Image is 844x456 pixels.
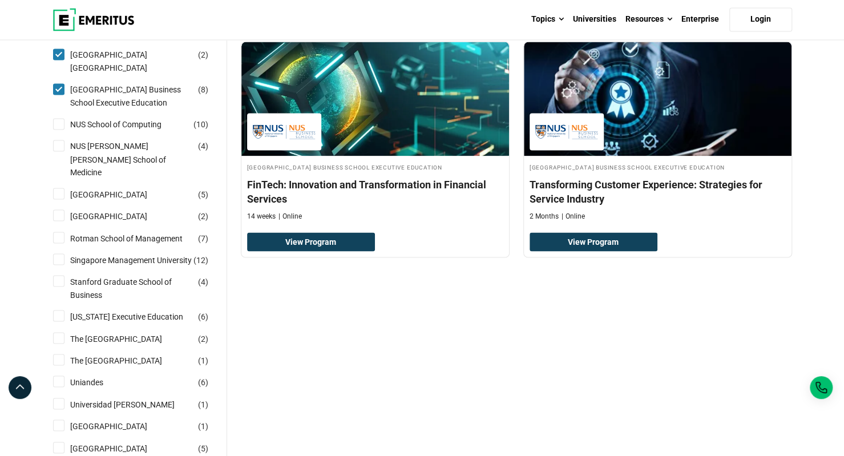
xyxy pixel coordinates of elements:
[201,142,205,151] span: 4
[70,275,216,301] a: Stanford Graduate School of Business
[201,443,205,453] span: 5
[198,398,208,410] span: ( )
[198,442,208,454] span: ( )
[198,310,208,322] span: ( )
[198,376,208,388] span: ( )
[530,232,658,252] a: View Program
[193,118,208,131] span: ( )
[198,188,208,200] span: ( )
[201,233,205,243] span: 7
[198,49,208,61] span: ( )
[201,312,205,321] span: 6
[201,356,205,365] span: 1
[70,398,197,410] a: Universidad [PERSON_NAME]
[70,419,170,432] a: [GEOGRAPHIC_DATA]
[70,310,206,322] a: [US_STATE] Executive Education
[201,399,205,409] span: 1
[198,140,208,152] span: ( )
[247,177,503,205] h4: FinTech: Innovation and Transformation in Financial Services
[70,140,216,178] a: NUS [PERSON_NAME] [PERSON_NAME] School of Medicine
[70,376,126,388] a: Uniandes
[198,354,208,366] span: ( )
[524,42,791,227] a: Leadership Course by National University of Singapore Business School Executive Education - Natio...
[70,232,205,244] a: Rotman School of Management
[198,419,208,432] span: ( )
[196,120,205,129] span: 10
[201,377,205,386] span: 6
[247,232,375,252] a: View Program
[70,209,170,222] a: [GEOGRAPHIC_DATA]
[562,211,585,221] p: Online
[241,42,509,227] a: Finance Course by National University of Singapore Business School Executive Education - National...
[198,232,208,244] span: ( )
[530,162,786,171] h4: [GEOGRAPHIC_DATA] Business School Executive Education
[201,50,205,59] span: 2
[201,334,205,343] span: 2
[201,85,205,94] span: 8
[198,209,208,222] span: ( )
[70,49,216,74] a: [GEOGRAPHIC_DATA] [GEOGRAPHIC_DATA]
[247,211,276,221] p: 14 weeks
[193,253,208,266] span: ( )
[70,332,185,345] a: The [GEOGRAPHIC_DATA]
[247,162,503,171] h4: [GEOGRAPHIC_DATA] Business School Executive Education
[70,188,170,200] a: [GEOGRAPHIC_DATA]
[524,42,791,156] img: Transforming Customer Experience: Strategies for Service Industry | Online Leadership Course
[70,354,185,366] a: The [GEOGRAPHIC_DATA]
[201,277,205,286] span: 4
[70,253,215,266] a: Singapore Management University
[201,211,205,220] span: 2
[198,83,208,96] span: ( )
[70,118,184,131] a: NUS School of Computing
[729,7,792,31] a: Login
[535,119,598,144] img: National University of Singapore Business School Executive Education
[198,275,208,288] span: ( )
[530,211,559,221] p: 2 Months
[201,189,205,199] span: 5
[278,211,302,221] p: Online
[241,42,509,156] img: FinTech: Innovation and Transformation in Financial Services | Online Finance Course
[196,255,205,264] span: 12
[201,421,205,430] span: 1
[253,119,316,144] img: National University of Singapore Business School Executive Education
[70,83,216,109] a: [GEOGRAPHIC_DATA] Business School Executive Education
[530,177,786,205] h4: Transforming Customer Experience: Strategies for Service Industry
[198,332,208,345] span: ( )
